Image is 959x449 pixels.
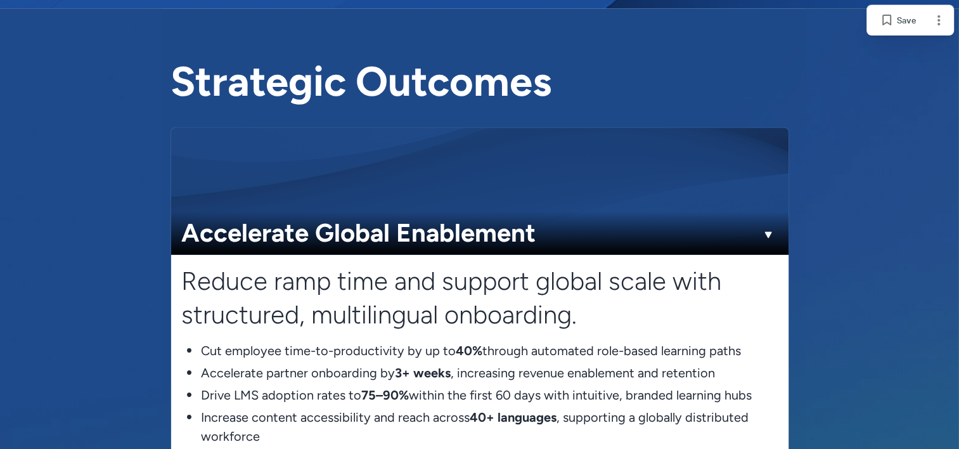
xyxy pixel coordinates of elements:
[470,409,557,424] span: 40+ languages
[171,56,551,106] span: Strategic Outcomes
[181,264,778,341] h2: Reduce ramp time and support global scale with structured, multilingual onboarding.
[201,363,778,382] span: Accelerate partner onboarding by , increasing revenue enablement and retention
[869,8,926,33] button: Save
[181,218,536,248] span: Accelerate Global Enablement
[456,342,482,358] span: 40%
[897,13,916,28] span: Save
[201,407,778,445] span: Increase content accessibility and reach across , supporting a globally distributed workforce
[926,8,951,33] button: Page options
[361,387,409,402] span: 75–90%
[201,385,778,404] span: Drive LMS adoption rates to within the first 60 days with intuitive, branded learning hubs
[201,341,778,360] span: Cut employee time-to-productivity by up to through automated role-based learning paths
[171,127,789,254] button: Accelerate Global Enablement
[395,365,451,380] span: 3+ weeks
